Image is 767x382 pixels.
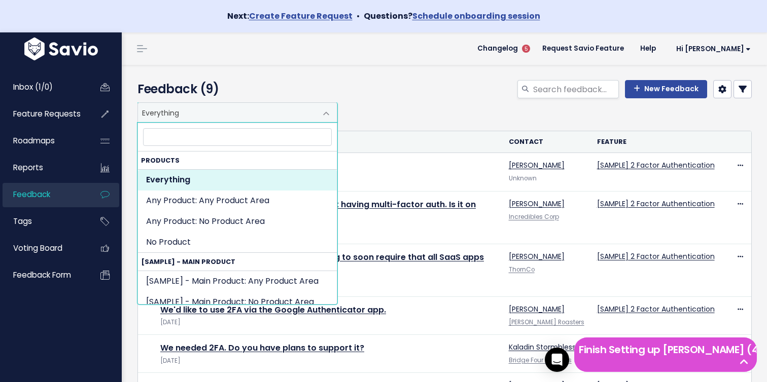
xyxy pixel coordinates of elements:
[137,80,332,98] h4: Feedback (9)
[509,174,537,182] span: Unknown
[676,45,751,53] span: Hi [PERSON_NAME]
[632,41,664,56] a: Help
[138,151,337,169] strong: Products
[597,160,715,170] a: [SAMPLE] 2 Factor Authentication
[412,10,540,22] a: Schedule onboarding session
[3,102,84,126] a: Feature Requests
[13,189,50,200] span: Feedback
[664,41,759,57] a: Hi [PERSON_NAME]
[138,170,337,190] li: Everything
[138,190,337,211] li: Any Product: Any Product Area
[13,216,32,226] span: Tags
[509,265,535,274] a: ThornCo
[545,348,569,372] div: Open Intercom Messenger
[13,162,43,173] span: Reports
[227,10,353,22] strong: Next:
[3,210,84,233] a: Tags
[522,45,530,53] span: 5
[249,10,353,22] a: Create Feature Request
[3,237,84,260] a: Voting Board
[138,151,337,253] li: Products
[509,199,565,209] a: [PERSON_NAME]
[3,75,84,99] a: Inbox (1/0)
[138,103,317,122] span: Everything
[13,270,71,280] span: Feedback form
[509,213,559,221] a: Incredibles Corp
[597,304,715,314] a: [SAMPLE] 2 Factor Authentication
[597,199,715,209] a: [SAMPLE] 2 Factor Authentication
[160,342,364,354] a: We needed 2FA. Do you have plans to support it?
[3,156,84,179] a: Reports
[509,304,565,314] a: [PERSON_NAME]
[138,211,337,232] li: Any Product: No Product Area
[137,102,337,123] span: Everything
[534,41,632,56] a: Request Savio Feature
[22,37,100,60] img: logo-white.9d6f32f41409.svg
[591,131,721,153] th: Feature
[138,271,337,292] li: [SAMPLE] - Main Product: Any Product Area
[13,243,62,253] span: Voting Board
[138,292,337,313] li: [SAMPLE] - Main Product: No Product Area
[138,232,337,253] li: No Product
[138,253,337,271] strong: [SAMPLE] - Main Product
[357,10,360,22] span: •
[477,45,518,52] span: Changelog
[509,160,565,170] a: [PERSON_NAME]
[160,317,497,328] div: [DATE]
[364,10,540,22] strong: Questions?
[579,342,752,357] h5: Finish Setting up [PERSON_NAME] (4 left)
[160,304,386,316] a: We'd like to use 2FA via the Google Authenticator app.
[13,108,81,119] span: Feature Requests
[509,356,572,364] a: Bridge Four Ventures
[625,80,707,98] a: New Feedback
[503,131,591,153] th: Contact
[3,129,84,152] a: Roadmaps
[3,263,84,287] a: Feedback form
[509,342,585,352] a: Kaladin Stormblessed
[597,251,715,261] a: [SAMPLE] 2 Factor Authentication
[509,251,565,261] a: [PERSON_NAME]
[532,80,619,98] input: Search feedback...
[3,183,84,206] a: Feedback
[160,356,497,366] div: [DATE]
[13,82,53,92] span: Inbox (1/0)
[13,135,55,146] span: Roadmaps
[509,318,584,326] a: [PERSON_NAME] Roasters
